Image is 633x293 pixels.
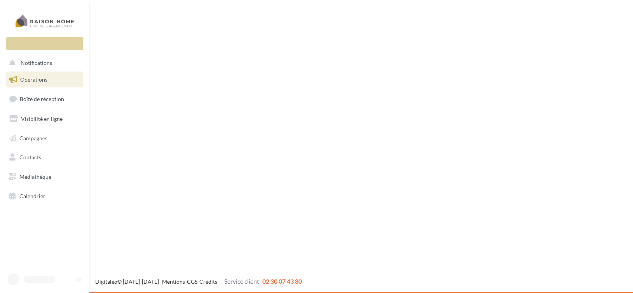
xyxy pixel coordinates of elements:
[19,134,47,141] span: Campagnes
[5,149,85,166] a: Contacts
[19,154,41,160] span: Contacts
[5,111,85,127] a: Visibilité en ligne
[5,72,85,88] a: Opérations
[95,278,302,285] span: © [DATE]-[DATE] - - -
[262,277,302,285] span: 02 30 07 43 80
[20,76,47,83] span: Opérations
[5,130,85,146] a: Campagnes
[20,96,64,102] span: Boîte de réception
[21,60,52,66] span: Notifications
[224,277,259,285] span: Service client
[6,37,83,50] div: Nouvelle campagne
[5,188,85,204] a: Calendrier
[19,193,45,199] span: Calendrier
[5,91,85,107] a: Boîte de réception
[162,278,185,285] a: Mentions
[19,173,51,180] span: Médiathèque
[95,278,117,285] a: Digitaleo
[5,169,85,185] a: Médiathèque
[187,278,197,285] a: CGS
[199,278,217,285] a: Crédits
[21,115,63,122] span: Visibilité en ligne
